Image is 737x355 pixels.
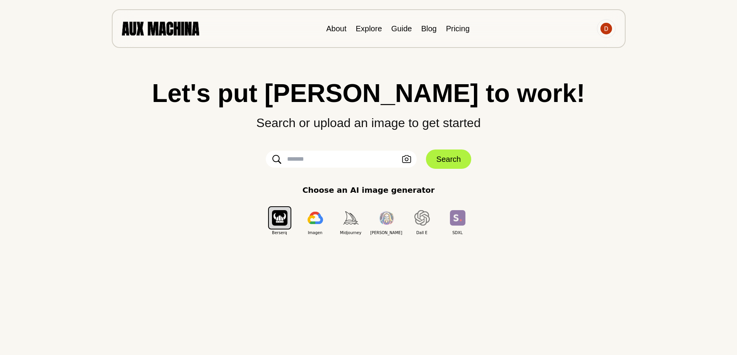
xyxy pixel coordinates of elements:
span: Berserq [262,230,298,236]
img: AUX MACHINA [122,22,199,35]
p: Search or upload an image to get started [15,106,722,132]
span: [PERSON_NAME] [369,230,404,236]
img: Midjourney [343,211,359,224]
span: Imagen [298,230,333,236]
p: Choose an AI image generator [303,184,435,196]
button: Search [426,149,471,169]
a: Explore [356,24,382,33]
h1: Let's put [PERSON_NAME] to work! [15,80,722,106]
span: Midjourney [333,230,369,236]
img: Berserq [272,210,287,225]
img: Avatar [600,23,612,34]
span: Dall E [404,230,440,236]
span: SDXL [440,230,475,236]
img: Imagen [308,212,323,224]
a: Pricing [446,24,470,33]
a: Guide [391,24,412,33]
a: Blog [421,24,437,33]
img: SDXL [450,210,465,225]
img: Dall E [414,210,430,226]
a: About [326,24,346,33]
img: Leonardo [379,211,394,225]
